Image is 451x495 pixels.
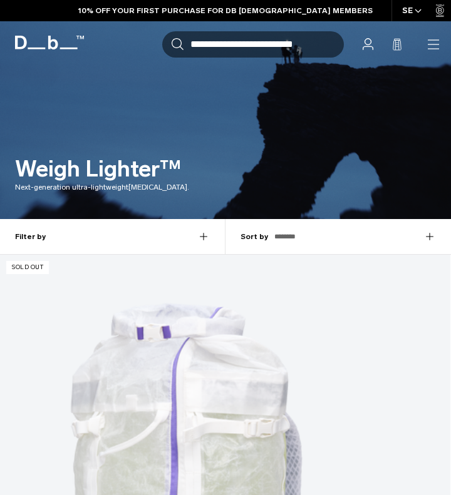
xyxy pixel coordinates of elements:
[15,231,46,242] strong: Filter by
[78,5,373,16] a: 10% OFF YOUR FIRST PURCHASE FOR DB [DEMOGRAPHIC_DATA] MEMBERS
[15,156,181,181] h1: Weigh Lighter™
[128,183,189,191] span: [MEDICAL_DATA].
[15,183,128,191] span: Next-generation ultra-lightweight
[6,261,49,274] p: Sold Out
